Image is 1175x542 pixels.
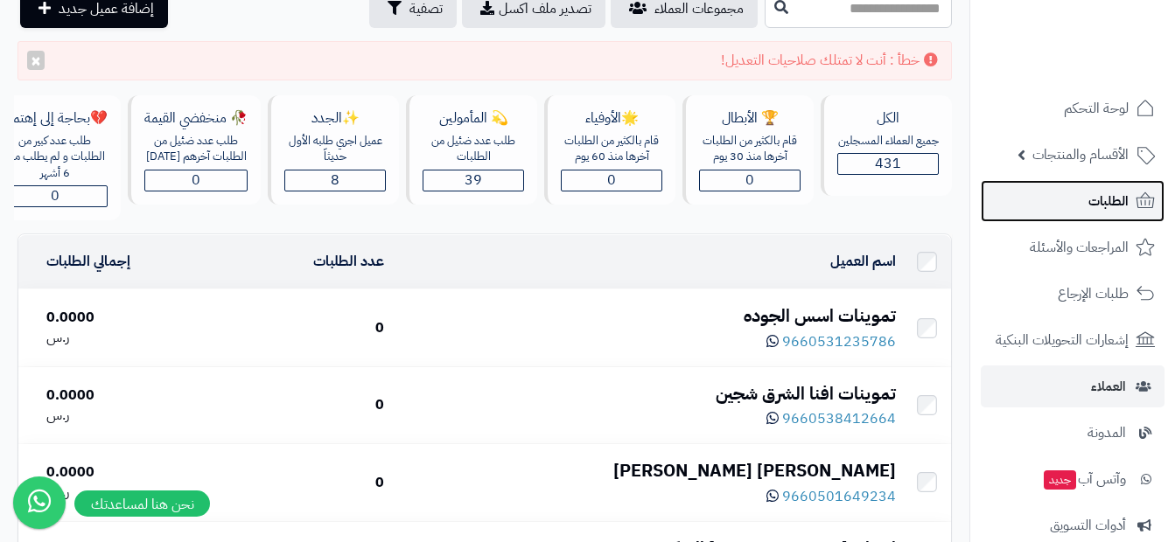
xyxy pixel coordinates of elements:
div: ر.س [46,328,181,348]
div: 🏆 الأبطال [699,108,801,129]
div: 0.0000 [46,462,181,483]
span: المراجعات والأسئلة [1030,235,1129,260]
span: المدونة [1088,420,1126,445]
a: ✨الجددعميل اجري طلبه الأول حديثاّ8 [264,95,402,220]
div: تموينات اسس الجوده [398,303,895,329]
div: طلب عدد كبير من الطلبات و لم يطلب منذ 6 أشهر [2,133,108,182]
div: طلب عدد ضئيل من الطلبات آخرهم [DATE] [144,133,248,165]
div: قام بالكثير من الطلبات آخرها منذ 60 يوم [561,133,662,165]
span: لوحة التحكم [1064,96,1129,121]
div: 💫 المأمولين [423,108,524,129]
a: الطلبات [981,180,1165,222]
div: ر.س [46,406,181,426]
span: وآتس آب [1042,467,1126,491]
a: 9660531235786 [766,331,896,352]
span: 431 [875,153,901,174]
a: طلبات الإرجاع [981,273,1165,315]
div: الكل [837,108,939,129]
a: 9660501649234 [766,486,896,507]
a: المدونة [981,412,1165,454]
div: 💔بحاجة إلى إهتمام [2,108,108,129]
span: الأقسام والمنتجات [1032,142,1129,167]
a: 🌟الأوفياءقام بالكثير من الطلبات آخرها منذ 60 يوم0 [541,95,679,220]
span: جديد [1044,470,1076,490]
a: إشعارات التحويلات البنكية [981,319,1165,361]
img: logo-2.png [1056,47,1158,84]
span: 9660538412664 [782,408,896,429]
div: جميع العملاء المسجلين [837,133,939,149]
span: العملاء [1091,374,1126,399]
div: 0 [195,318,384,338]
a: 💫 المأمولينطلب عدد ضئيل من الطلبات39 [402,95,541,220]
a: 9660538412664 [766,408,896,429]
a: وآتس آبجديد [981,458,1165,500]
div: 🥀 منخفضي القيمة [144,108,248,129]
div: 🌟الأوفياء [561,108,662,129]
a: اسم العميل [830,251,896,272]
div: [PERSON_NAME] [PERSON_NAME] [398,458,895,483]
a: المراجعات والأسئلة [981,226,1165,268]
span: 8 [331,170,339,191]
div: ✨الجدد [284,108,386,129]
span: 0 [51,185,59,206]
button: × [27,51,45,70]
div: 0.0000 [46,386,181,406]
div: تموينات افنا الشرق شجين [398,381,895,406]
a: العملاء [981,365,1165,407]
div: 0 [195,473,384,493]
div: طلب عدد ضئيل من الطلبات [423,133,524,165]
span: 0 [745,170,754,191]
div: 0 [195,395,384,415]
a: الكلجميع العملاء المسجلين431 [817,95,955,220]
div: ر.س [46,483,181,503]
a: إجمالي الطلبات [46,251,130,272]
div: خطأ : أنت لا تمتلك صلاحيات التعديل! [17,41,952,80]
a: لوحة التحكم [981,87,1165,129]
a: عدد الطلبات [313,251,384,272]
span: إشعارات التحويلات البنكية [996,328,1129,352]
span: أدوات التسويق [1050,513,1126,538]
div: 0.0000 [46,308,181,328]
span: 0 [607,170,616,191]
div: عميل اجري طلبه الأول حديثاّ [284,133,386,165]
span: 0 [192,170,200,191]
span: 9660501649234 [782,486,896,507]
div: قام بالكثير من الطلبات آخرها منذ 30 يوم [699,133,801,165]
span: 9660531235786 [782,331,896,352]
span: طلبات الإرجاع [1058,281,1129,306]
a: 🥀 منخفضي القيمةطلب عدد ضئيل من الطلبات آخرهم [DATE]0 [124,95,264,220]
span: 39 [465,170,482,191]
a: 🏆 الأبطالقام بالكثير من الطلبات آخرها منذ 30 يوم0 [679,95,817,220]
span: الطلبات [1088,189,1129,213]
